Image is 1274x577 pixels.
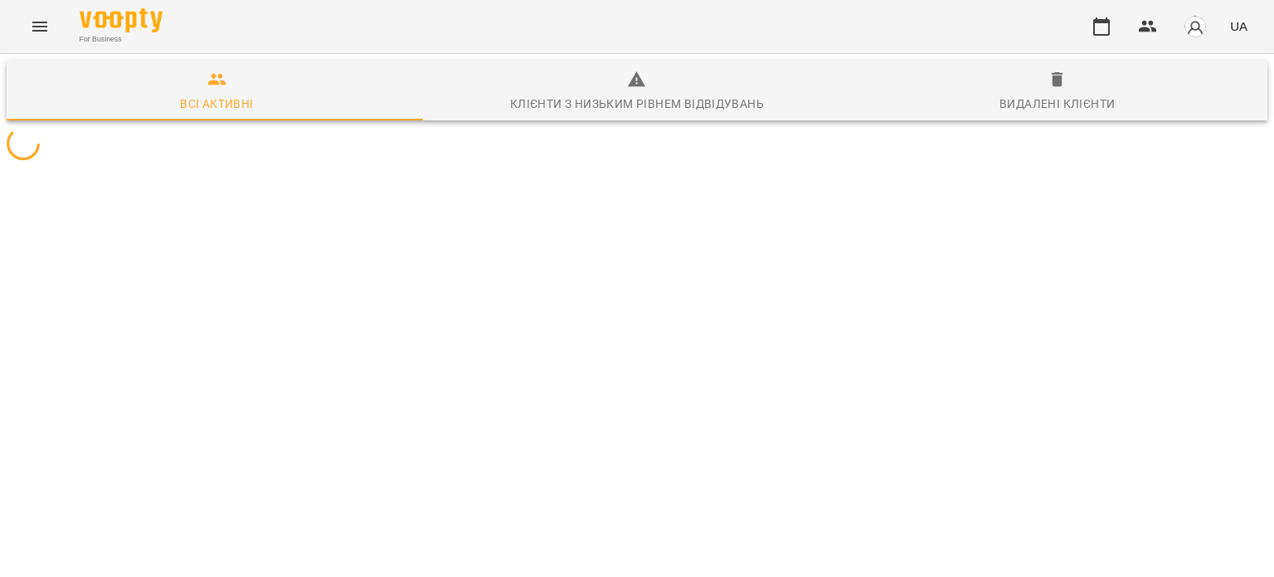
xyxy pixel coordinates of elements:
[999,94,1115,114] div: Видалені клієнти
[80,8,163,32] img: Voopty Logo
[1223,11,1254,42] button: UA
[20,7,60,46] button: Menu
[1230,17,1247,35] span: UA
[180,94,253,114] div: Всі активні
[80,34,163,45] span: For Business
[1184,15,1207,38] img: avatar_s.png
[510,94,764,114] div: Клієнти з низьким рівнем відвідувань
